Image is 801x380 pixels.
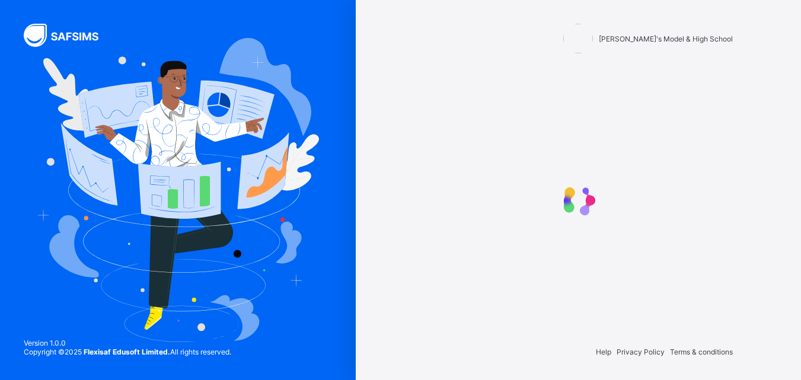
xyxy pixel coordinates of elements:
span: [PERSON_NAME]'s Model & High School [599,34,733,43]
span: Copyright © 2025 All rights reserved. [24,347,231,356]
strong: Flexisaf Edusoft Limited. [84,347,170,356]
span: Privacy Policy [617,347,665,356]
img: Hero Image [37,38,319,341]
span: Help [596,347,611,356]
span: Terms & conditions [670,347,733,356]
img: SAFSIMS Logo [24,24,113,47]
span: Version 1.0.0 [24,339,231,347]
img: Alvina's Model & High School [563,24,593,53]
